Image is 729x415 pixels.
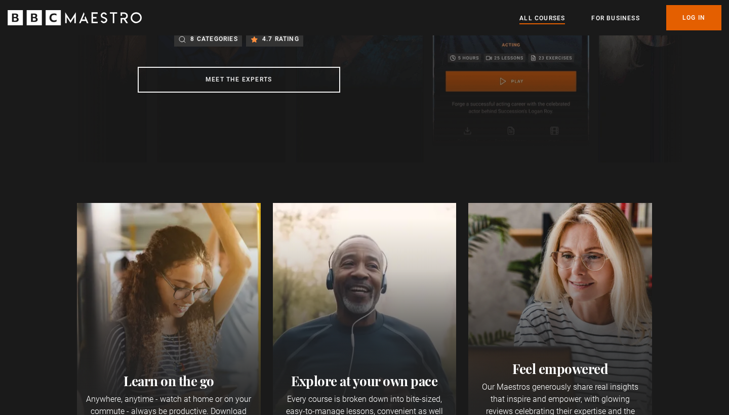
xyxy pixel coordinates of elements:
[476,361,644,377] h2: Feel empowered
[666,5,721,30] a: Log In
[281,373,449,389] h2: Explore at your own pace
[519,5,721,30] nav: Primary
[190,34,237,44] p: 8 categories
[262,34,299,44] p: 4.7 rating
[138,67,340,93] a: Meet the experts
[591,13,639,23] a: For business
[85,373,253,389] h2: Learn on the go
[519,13,565,23] a: All Courses
[8,10,142,25] svg: BBC Maestro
